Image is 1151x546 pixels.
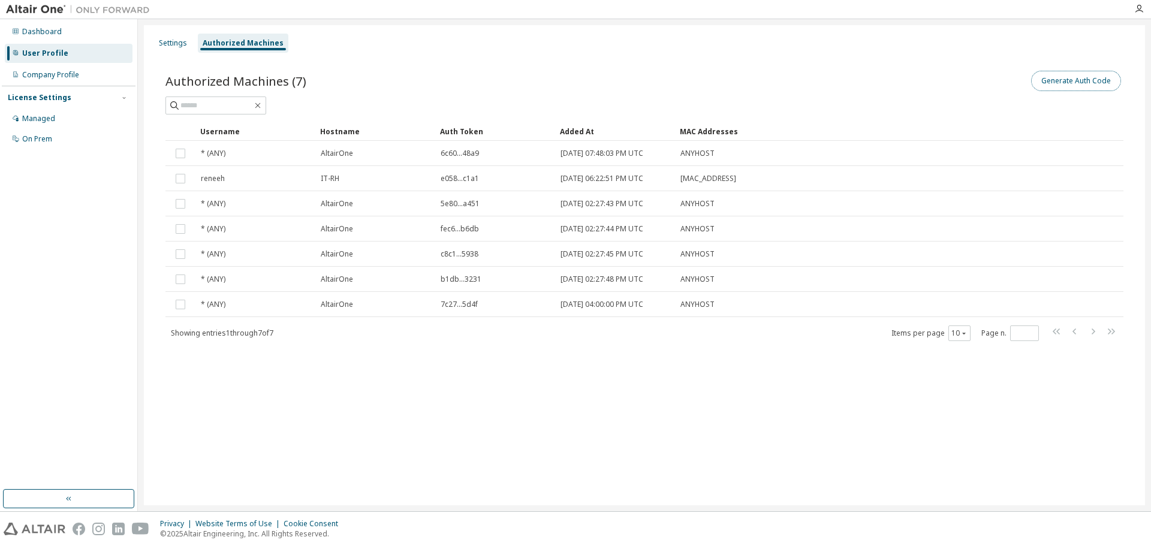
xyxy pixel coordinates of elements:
div: Username [200,122,311,141]
span: IT-RH [321,174,339,183]
span: * (ANY) [201,249,225,259]
span: Items per page [891,325,971,341]
div: Managed [22,114,55,123]
button: Generate Auth Code [1031,71,1121,91]
div: Hostname [320,122,430,141]
span: * (ANY) [201,149,225,158]
span: AltairOne [321,224,353,234]
span: c8c1...5938 [441,249,478,259]
div: Auth Token [440,122,550,141]
div: Cookie Consent [284,519,345,529]
img: Altair One [6,4,156,16]
span: [DATE] 02:27:45 PM UTC [561,249,643,259]
span: * (ANY) [201,300,225,309]
span: * (ANY) [201,224,225,234]
span: ANYHOST [680,274,715,284]
span: [DATE] 02:27:44 PM UTC [561,224,643,234]
div: Added At [560,122,670,141]
span: [DATE] 06:22:51 PM UTC [561,174,643,183]
div: User Profile [22,49,68,58]
img: linkedin.svg [112,523,125,535]
span: ANYHOST [680,224,715,234]
span: [DATE] 02:27:43 PM UTC [561,199,643,209]
img: altair_logo.svg [4,523,65,535]
div: Dashboard [22,27,62,37]
span: ANYHOST [680,149,715,158]
span: * (ANY) [201,274,225,284]
div: Settings [159,38,187,48]
span: ANYHOST [680,249,715,259]
div: Company Profile [22,70,79,80]
div: Authorized Machines [203,38,284,48]
div: MAC Addresses [680,122,1001,141]
span: [DATE] 04:00:00 PM UTC [561,300,643,309]
span: 7c27...5d4f [441,300,478,309]
img: instagram.svg [92,523,105,535]
span: Showing entries 1 through 7 of 7 [171,328,273,338]
span: e058...c1a1 [441,174,479,183]
div: Privacy [160,519,195,529]
span: AltairOne [321,149,353,158]
span: Authorized Machines (7) [165,73,306,89]
span: fec6...b6db [441,224,479,234]
div: Website Terms of Use [195,519,284,529]
span: 6c60...48a9 [441,149,479,158]
img: youtube.svg [132,523,149,535]
span: ANYHOST [680,300,715,309]
span: b1db...3231 [441,274,481,284]
button: 10 [951,328,968,338]
span: * (ANY) [201,199,225,209]
span: AltairOne [321,249,353,259]
span: [DATE] 02:27:48 PM UTC [561,274,643,284]
span: AltairOne [321,274,353,284]
span: ANYHOST [680,199,715,209]
span: AltairOne [321,199,353,209]
span: AltairOne [321,300,353,309]
div: License Settings [8,93,71,102]
img: facebook.svg [73,523,85,535]
span: [MAC_ADDRESS] [680,174,736,183]
span: reneeh [201,174,225,183]
p: © 2025 Altair Engineering, Inc. All Rights Reserved. [160,529,345,539]
span: [DATE] 07:48:03 PM UTC [561,149,643,158]
span: Page n. [981,325,1039,341]
span: 5e80...a451 [441,199,480,209]
div: On Prem [22,134,52,144]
